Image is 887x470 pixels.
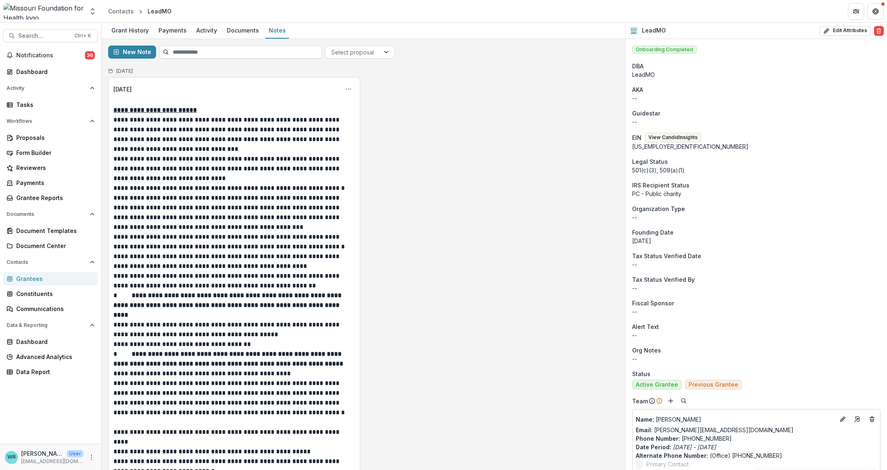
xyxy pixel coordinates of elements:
[636,452,708,459] span: Alternate Phone Number :
[646,460,689,468] span: Primary Contact
[16,274,91,283] div: Grantees
[642,27,666,34] h2: LeadMO
[108,24,152,36] div: Grant History
[7,259,87,265] span: Contacts
[632,46,697,54] span: Onboarding Completed
[16,52,85,59] span: Notifications
[632,70,880,79] div: LeadMO
[632,166,880,174] div: 501(c)(3), 509(a)(1)
[87,453,96,462] button: More
[632,213,880,222] p: --
[632,260,880,269] p: --
[3,176,98,189] a: Payments
[193,23,220,39] a: Activity
[632,252,701,260] span: Tax Status Verified Date
[224,23,262,39] a: Documents
[87,3,98,20] button: Open entity switcher
[636,415,835,424] a: Name: [PERSON_NAME]
[3,49,98,62] button: Notifications36
[3,302,98,316] a: Communications
[632,228,674,237] span: Founding Date
[679,396,689,406] button: Search
[16,337,91,346] div: Dashboard
[645,133,701,142] button: View CandidInsights
[3,365,98,379] a: Data Report
[632,157,668,166] span: Legal Status
[108,23,152,39] a: Grant History
[16,242,91,250] div: Document Center
[3,319,98,332] button: Open Data & Reporting
[838,414,848,424] button: Edit
[105,5,175,17] nav: breadcrumb
[21,449,63,458] p: [PERSON_NAME]
[3,239,98,252] a: Document Center
[632,370,650,378] span: Status
[16,352,91,361] div: Advanced Analytics
[3,191,98,205] a: Grantee Reports
[636,444,671,450] span: Date Period :
[3,146,98,159] a: Form Builder
[689,381,738,388] span: Previous Grantee
[666,396,676,406] button: Add
[632,284,880,292] p: --
[636,381,678,388] span: Active Grantee
[632,346,661,355] span: Org Notes
[632,322,659,331] span: Alert Text
[3,256,98,269] button: Open Contacts
[632,117,880,126] div: --
[73,31,93,40] div: Ctrl + K
[16,163,91,172] div: Reviewers
[16,305,91,313] div: Communications
[3,65,98,78] a: Dashboard
[108,46,156,59] button: New Note
[636,426,652,433] span: Email:
[3,161,98,174] a: Reviewers
[16,178,91,187] div: Payments
[155,23,190,39] a: Payments
[3,82,98,95] button: Open Activity
[16,67,91,76] div: Dashboard
[632,85,643,94] span: AKA
[632,397,648,405] p: Team
[224,24,262,36] div: Documents
[867,414,877,424] button: Deletes
[3,287,98,300] a: Constituents
[108,7,134,15] div: Contacts
[632,355,880,363] p: --
[16,100,91,109] div: Tasks
[632,299,674,307] span: Fiscal Sponsor
[3,350,98,363] a: Advanced Analytics
[7,211,87,217] span: Documents
[820,26,871,36] button: Edit Attributes
[85,51,95,59] span: 36
[867,3,884,20] button: Get Help
[874,26,884,36] button: Delete
[632,142,880,151] div: [US_EMPLOYER_IDENTIFICATION_NUMBER]
[21,458,83,465] p: [EMAIL_ADDRESS][DOMAIN_NAME]
[632,94,880,102] p: --
[7,85,87,91] span: Activity
[632,331,880,339] p: --
[632,133,641,142] p: EIN
[105,5,137,17] a: Contacts
[3,224,98,237] a: Document Templates
[3,272,98,285] a: Grantees
[67,450,83,457] p: User
[3,29,98,42] button: Search...
[636,434,877,443] p: [PHONE_NUMBER]
[155,24,190,36] div: Payments
[113,85,132,94] div: [DATE]
[16,133,91,142] div: Proposals
[265,23,289,39] a: Notes
[193,24,220,36] div: Activity
[636,426,794,434] a: Email: [PERSON_NAME][EMAIL_ADDRESS][DOMAIN_NAME]
[851,413,864,426] a: Go to contact
[673,444,716,450] i: [DATE] - [DATE]
[7,455,16,460] div: Wendy Rohrbach
[3,335,98,348] a: Dashboard
[632,62,644,70] span: DBA
[632,275,695,284] span: Tax Status Verified By
[636,416,654,423] span: Name :
[632,181,689,189] span: IRS Recipient Status
[3,208,98,221] button: Open Documents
